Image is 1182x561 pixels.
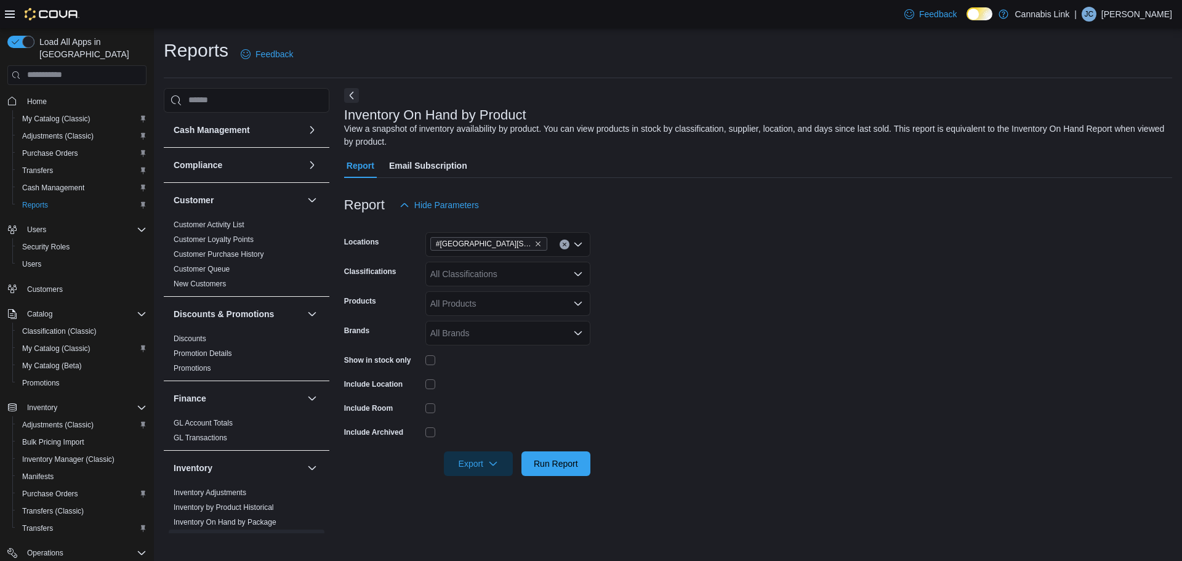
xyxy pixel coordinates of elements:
[573,240,583,249] button: Open list of options
[174,220,244,229] a: Customer Activity List
[174,392,302,405] button: Finance
[174,518,276,527] a: Inventory On Hand by Package
[2,399,151,416] button: Inventory
[174,532,273,542] span: Inventory On Hand by Product
[17,111,95,126] a: My Catalog (Classic)
[967,7,992,20] input: Dark Mode
[174,502,274,512] span: Inventory by Product Historical
[22,166,53,176] span: Transfers
[27,225,46,235] span: Users
[344,379,403,389] label: Include Location
[12,145,151,162] button: Purchase Orders
[17,341,147,356] span: My Catalog (Classic)
[164,331,329,381] div: Discounts & Promotions
[174,194,214,206] h3: Customer
[174,488,246,497] a: Inventory Adjustments
[17,469,58,484] a: Manifests
[17,324,102,339] a: Classification (Classic)
[344,403,393,413] label: Include Room
[174,533,273,541] a: Inventory On Hand by Product
[174,124,302,136] button: Cash Management
[22,94,52,109] a: Home
[22,94,147,109] span: Home
[17,358,147,373] span: My Catalog (Beta)
[451,451,505,476] span: Export
[22,361,82,371] span: My Catalog (Beta)
[174,124,250,136] h3: Cash Management
[1085,7,1094,22] span: JC
[305,193,320,208] button: Customer
[17,240,147,254] span: Security Roles
[344,296,376,306] label: Products
[560,240,569,249] button: Clear input
[164,217,329,296] div: Customer
[27,403,57,413] span: Inventory
[389,153,467,178] span: Email Subscription
[27,309,52,319] span: Catalog
[174,462,212,474] h3: Inventory
[305,307,320,321] button: Discounts & Promotions
[1101,7,1172,22] p: [PERSON_NAME]
[174,308,302,320] button: Discounts & Promotions
[430,237,547,251] span: #1 1175 Hyde Park Road, Unit 2B
[1015,7,1069,22] p: Cannabis Link
[395,193,484,217] button: Hide Parameters
[17,376,147,390] span: Promotions
[17,129,98,143] a: Adjustments (Classic)
[17,257,147,272] span: Users
[17,504,147,519] span: Transfers (Classic)
[22,114,90,124] span: My Catalog (Classic)
[444,451,513,476] button: Export
[305,158,320,172] button: Compliance
[534,240,542,248] button: Remove #1 1175 Hyde Park Road, Unit 2B from selection in this group
[344,427,403,437] label: Include Archived
[22,282,68,297] a: Customers
[174,279,226,289] span: New Customers
[573,299,583,309] button: Open list of options
[174,433,227,443] span: GL Transactions
[174,235,254,244] span: Customer Loyalty Points
[174,364,211,373] a: Promotions
[12,502,151,520] button: Transfers (Classic)
[174,434,227,442] a: GL Transactions
[17,486,147,501] span: Purchase Orders
[22,523,53,533] span: Transfers
[174,249,264,259] span: Customer Purchase History
[12,374,151,392] button: Promotions
[22,420,94,430] span: Adjustments (Classic)
[22,378,60,388] span: Promotions
[22,222,147,237] span: Users
[17,521,147,536] span: Transfers
[22,344,90,353] span: My Catalog (Classic)
[17,418,147,432] span: Adjustments (Classic)
[344,88,359,103] button: Next
[17,469,147,484] span: Manifests
[174,220,244,230] span: Customer Activity List
[174,363,211,373] span: Promotions
[174,503,274,512] a: Inventory by Product Historical
[347,153,374,178] span: Report
[174,419,233,427] a: GL Account Totals
[12,468,151,485] button: Manifests
[174,308,274,320] h3: Discounts & Promotions
[22,242,70,252] span: Security Roles
[344,123,1166,148] div: View a snapshot of inventory availability by product. You can view products in stock by classific...
[174,334,206,344] span: Discounts
[534,458,578,470] span: Run Report
[34,36,147,60] span: Load All Apps in [GEOGRAPHIC_DATA]
[164,416,329,450] div: Finance
[17,452,147,467] span: Inventory Manager (Classic)
[2,92,151,110] button: Home
[573,269,583,279] button: Open list of options
[12,434,151,451] button: Bulk Pricing Import
[22,307,147,321] span: Catalog
[12,256,151,273] button: Users
[17,257,46,272] a: Users
[12,520,151,537] button: Transfers
[2,305,151,323] button: Catalog
[174,349,232,358] a: Promotion Details
[22,454,115,464] span: Inventory Manager (Classic)
[22,222,51,237] button: Users
[414,199,479,211] span: Hide Parameters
